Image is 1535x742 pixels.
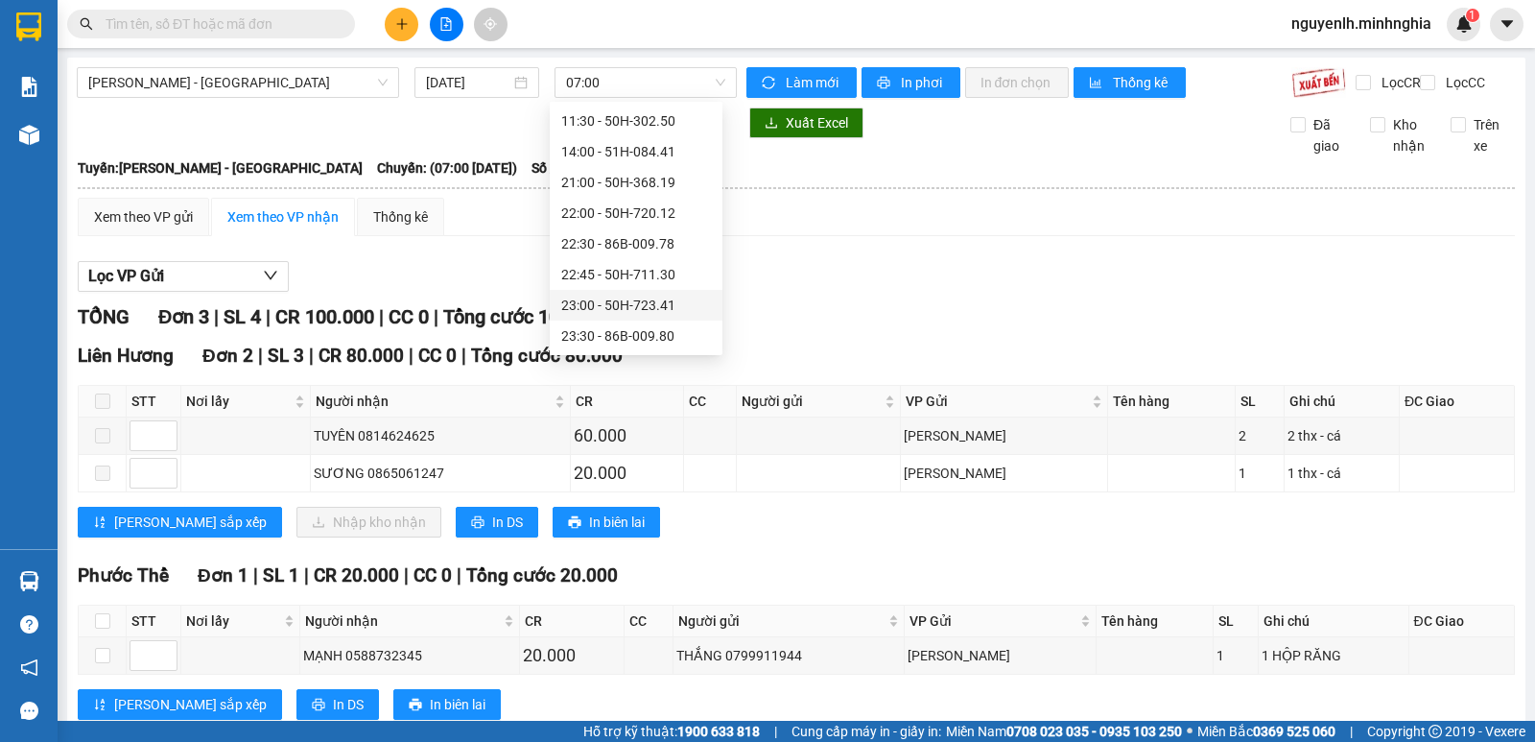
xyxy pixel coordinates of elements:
[309,345,314,367] span: |
[409,345,413,367] span: |
[426,72,511,93] input: 13/10/2025
[1197,721,1335,742] span: Miền Bắc
[379,305,384,328] span: |
[393,689,501,720] button: printerIn biên lai
[582,157,623,179] span: Tài xế:
[78,305,130,328] span: TỔNG
[258,345,263,367] span: |
[1469,9,1476,22] span: 1
[1262,645,1405,666] div: 1 HỘP RĂNG
[443,305,607,328] span: Tổng cước 100.000
[78,564,169,586] span: Phước Thể
[127,386,181,418] th: STT
[909,610,1075,632] span: VP Gửi
[78,507,282,538] button: sort-ascending[PERSON_NAME] sắp xếp
[1429,725,1442,738] span: copyright
[78,261,289,292] button: Lọc VP Gửi
[88,68,388,97] span: Phan Rí - Sài Gòn
[553,507,660,538] button: printerIn biên lai
[16,12,41,41] img: logo-vxr
[1239,425,1281,446] div: 2
[93,698,106,713] span: sort-ascending
[905,637,1096,675] td: VP Phan Rí
[677,724,760,739] strong: 1900 633 818
[1006,724,1182,739] strong: 0708 023 035 - 0935 103 250
[404,564,409,586] span: |
[571,386,684,418] th: CR
[266,305,271,328] span: |
[20,658,38,677] span: notification
[305,610,500,632] span: Người nhận
[1374,72,1424,93] span: Lọc CR
[583,721,760,742] span: Hỗ trợ kỹ thuật:
[523,642,620,669] div: 20.000
[1455,15,1473,33] img: icon-new-feature
[862,67,960,98] button: printerIn phơi
[684,386,737,418] th: CC
[430,694,485,715] span: In biên lai
[418,345,457,367] span: CC 0
[568,515,581,531] span: printer
[80,17,93,31] span: search
[158,305,209,328] span: Đơn 3
[1089,76,1105,91] span: bar-chart
[908,645,1092,666] div: [PERSON_NAME]
[1239,463,1281,484] div: 1
[78,689,282,720] button: sort-ascending[PERSON_NAME] sắp xếp
[296,689,379,720] button: printerIn DS
[88,264,164,288] span: Lọc VP Gửi
[314,463,567,484] div: SƯƠNG 0865061247
[439,17,453,31] span: file-add
[1385,114,1435,156] span: Kho nhận
[296,507,441,538] button: downloadNhập kho nhận
[19,571,39,591] img: warehouse-icon
[1306,114,1356,156] span: Đã giao
[94,206,193,227] div: Xem theo VP gửi
[303,645,516,666] div: MẠNH 0588732345
[263,564,299,586] span: SL 1
[742,391,881,412] span: Người gửi
[625,606,673,637] th: CC
[471,515,484,531] span: printer
[1187,728,1193,735] span: ⚪️
[78,345,174,367] span: Liên Hương
[430,8,463,41] button: file-add
[484,17,497,31] span: aim
[312,698,325,713] span: printer
[466,564,618,586] span: Tổng cước 20.000
[901,72,945,93] span: In phơi
[1291,67,1346,98] img: 9k=
[531,157,568,179] span: Số xe:
[114,512,267,533] span: [PERSON_NAME] sắp xếp
[263,268,278,283] span: down
[1074,67,1186,98] button: bar-chartThống kê
[20,702,38,720] span: message
[906,391,1088,412] span: VP Gửi
[19,125,39,145] img: warehouse-icon
[1490,8,1523,41] button: caret-down
[676,645,901,666] div: THẮNG 0799911944
[409,698,422,713] span: printer
[1287,463,1396,484] div: 1 thx - cá
[1285,386,1400,418] th: Ghi chú
[20,615,38,634] span: question-circle
[106,13,332,35] input: Tìm tên, số ĐT hoặc mã đơn
[1113,72,1170,93] span: Thống kê
[678,610,885,632] span: Người gửi
[456,507,538,538] button: printerIn DS
[1409,606,1515,637] th: ĐC Giao
[314,564,399,586] span: CR 20.000
[1499,15,1516,33] span: caret-down
[749,108,863,138] button: downloadXuất Excel
[877,76,893,91] span: printer
[253,564,258,586] span: |
[574,422,680,449] div: 60.000
[471,345,623,367] span: Tổng cước 80.000
[492,512,523,533] span: In DS
[377,157,517,179] span: Chuyến: (07:00 [DATE])
[786,72,841,93] span: Làm mới
[1108,386,1236,418] th: Tên hàng
[78,160,363,176] b: Tuyến: [PERSON_NAME] - [GEOGRAPHIC_DATA]
[786,112,848,133] span: Xuất Excel
[762,76,778,91] span: sync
